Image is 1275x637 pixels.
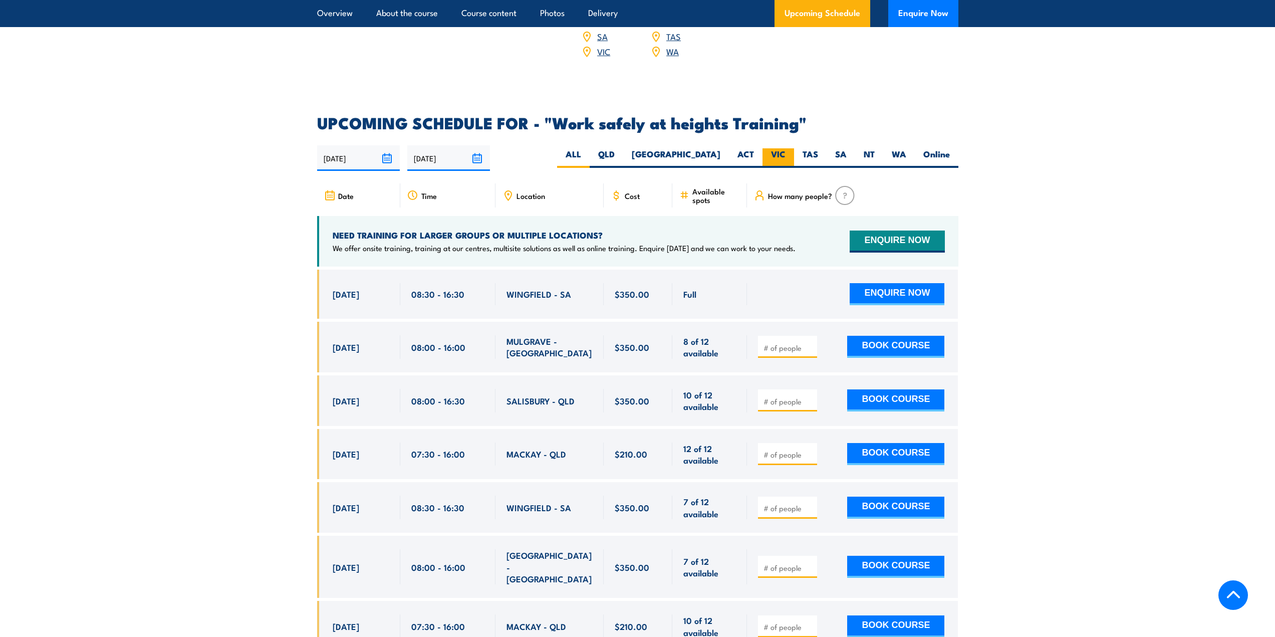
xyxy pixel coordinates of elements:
input: # of people [763,396,814,406]
a: TAS [666,30,681,42]
label: ALL [557,148,590,168]
span: $350.00 [615,561,649,573]
input: To date [407,145,490,171]
span: $350.00 [615,288,649,300]
span: 08:00 - 16:00 [411,341,465,353]
span: Location [517,191,545,200]
span: 7 of 12 available [683,496,736,519]
h2: UPCOMING SCHEDULE FOR - "Work safely at heights Training" [317,115,958,129]
span: $350.00 [615,502,649,513]
span: MACKAY - QLD [506,620,566,632]
span: 7 of 12 available [683,555,736,579]
a: WA [666,45,679,57]
button: BOOK COURSE [847,443,944,465]
span: Available spots [692,187,740,204]
span: [DATE] [333,561,359,573]
span: [DATE] [333,288,359,300]
span: 08:00 - 16:30 [411,395,465,406]
span: SALISBURY - QLD [506,395,575,406]
input: # of people [763,343,814,353]
span: 07:30 - 16:00 [411,448,465,460]
span: 07:30 - 16:00 [411,620,465,632]
span: WINGFIELD - SA [506,502,571,513]
span: MULGRAVE - [GEOGRAPHIC_DATA] [506,335,593,359]
span: Date [338,191,354,200]
input: # of people [763,563,814,573]
button: BOOK COURSE [847,389,944,411]
span: 08:00 - 16:00 [411,561,465,573]
span: 08:30 - 16:30 [411,288,464,300]
span: 10 of 12 available [683,389,736,412]
span: [DATE] [333,341,359,353]
button: ENQUIRE NOW [850,283,944,305]
span: $210.00 [615,448,647,460]
input: # of people [763,503,814,513]
span: Cost [625,191,640,200]
span: $350.00 [615,395,649,406]
span: [GEOGRAPHIC_DATA] - [GEOGRAPHIC_DATA] [506,549,593,584]
label: WA [883,148,915,168]
span: 8 of 12 available [683,335,736,359]
label: SA [827,148,855,168]
span: 08:30 - 16:30 [411,502,464,513]
span: $350.00 [615,341,649,353]
span: [DATE] [333,395,359,406]
span: How many people? [768,191,832,200]
input: From date [317,145,400,171]
a: SA [597,30,608,42]
span: 12 of 12 available [683,443,736,466]
h4: NEED TRAINING FOR LARGER GROUPS OR MULTIPLE LOCATIONS? [333,230,796,241]
span: [DATE] [333,620,359,632]
button: BOOK COURSE [847,556,944,578]
input: # of people [763,622,814,632]
label: NT [855,148,883,168]
a: VIC [597,45,610,57]
button: ENQUIRE NOW [850,231,944,253]
p: We offer onsite training, training at our centres, multisite solutions as well as online training... [333,243,796,253]
button: BOOK COURSE [847,336,944,358]
label: [GEOGRAPHIC_DATA] [623,148,729,168]
button: BOOK COURSE [847,497,944,519]
input: # of people [763,450,814,460]
span: [DATE] [333,448,359,460]
label: QLD [590,148,623,168]
label: VIC [762,148,794,168]
label: ACT [729,148,762,168]
span: MACKAY - QLD [506,448,566,460]
span: WINGFIELD - SA [506,288,571,300]
span: Time [421,191,437,200]
span: [DATE] [333,502,359,513]
span: $210.00 [615,620,647,632]
label: TAS [794,148,827,168]
span: Full [683,288,696,300]
label: Online [915,148,958,168]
